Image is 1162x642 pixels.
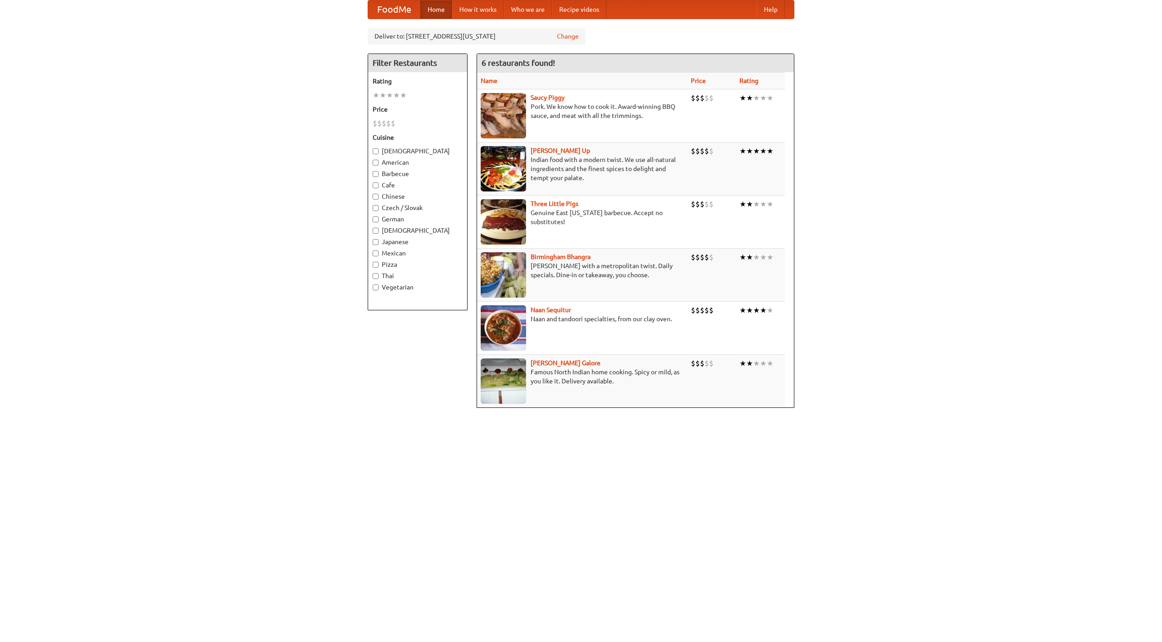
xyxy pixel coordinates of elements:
[481,305,526,351] img: naansequitur.jpg
[373,148,379,154] input: [DEMOGRAPHIC_DATA]
[746,93,753,103] li: ★
[531,306,571,314] a: Naan Sequitur
[767,199,773,209] li: ★
[739,358,746,368] li: ★
[373,90,379,100] li: ★
[482,59,555,67] ng-pluralize: 6 restaurants found!
[691,93,695,103] li: $
[700,305,704,315] li: $
[709,146,714,156] li: $
[373,239,379,245] input: Japanese
[557,32,579,41] a: Change
[420,0,452,19] a: Home
[373,237,463,246] label: Japanese
[746,199,753,209] li: ★
[373,249,463,258] label: Mexican
[700,358,704,368] li: $
[760,199,767,209] li: ★
[704,305,709,315] li: $
[373,205,379,211] input: Czech / Slovak
[709,93,714,103] li: $
[481,358,526,404] img: currygalore.jpg
[531,359,601,367] a: [PERSON_NAME] Galore
[531,200,578,207] a: Three Little Pigs
[373,181,463,190] label: Cafe
[373,169,463,178] label: Barbecue
[373,192,463,201] label: Chinese
[760,358,767,368] li: ★
[691,146,695,156] li: $
[481,261,684,279] p: [PERSON_NAME] with a metropolitan twist. Daily specials. Dine-in or takeaway, you choose.
[391,118,395,128] li: $
[746,252,753,262] li: ★
[531,94,565,101] a: Saucy Piggy
[377,118,382,128] li: $
[760,93,767,103] li: ★
[373,147,463,156] label: [DEMOGRAPHIC_DATA]
[368,0,420,19] a: FoodMe
[700,146,704,156] li: $
[368,54,467,72] h4: Filter Restaurants
[373,283,463,292] label: Vegetarian
[700,93,704,103] li: $
[757,0,785,19] a: Help
[481,155,684,182] p: Indian food with a modern twist. We use all-natural ingredients and the finest spices to delight ...
[760,146,767,156] li: ★
[695,358,700,368] li: $
[767,93,773,103] li: ★
[481,252,526,298] img: bhangra.jpg
[691,252,695,262] li: $
[753,305,760,315] li: ★
[739,252,746,262] li: ★
[379,90,386,100] li: ★
[373,262,379,268] input: Pizza
[382,118,386,128] li: $
[373,226,463,235] label: [DEMOGRAPHIC_DATA]
[531,253,591,260] a: Birmingham Bhangra
[709,199,714,209] li: $
[746,358,753,368] li: ★
[531,147,590,154] a: [PERSON_NAME] Up
[552,0,606,19] a: Recipe videos
[481,146,526,191] img: curryup.jpg
[481,314,684,323] p: Naan and tandoori specialties, from our clay oven.
[373,215,463,224] label: German
[691,199,695,209] li: $
[767,146,773,156] li: ★
[452,0,504,19] a: How it works
[704,358,709,368] li: $
[753,358,760,368] li: ★
[373,273,379,279] input: Thai
[695,199,700,209] li: $
[373,158,463,167] label: American
[400,90,407,100] li: ★
[753,199,760,209] li: ★
[704,93,709,103] li: $
[704,146,709,156] li: $
[481,102,684,120] p: Pork. We know how to cook it. Award-winning BBQ sauce, and meat with all the trimmings.
[373,160,379,166] input: American
[373,216,379,222] input: German
[481,368,684,386] p: Famous North Indian home cooking. Spicy or mild, as you like it. Delivery available.
[739,199,746,209] li: ★
[386,118,391,128] li: $
[386,90,393,100] li: ★
[704,199,709,209] li: $
[373,182,379,188] input: Cafe
[695,252,700,262] li: $
[373,284,379,290] input: Vegetarian
[767,358,773,368] li: ★
[373,271,463,280] label: Thai
[709,305,714,315] li: $
[695,146,700,156] li: $
[481,93,526,138] img: saucy.jpg
[700,199,704,209] li: $
[373,203,463,212] label: Czech / Slovak
[373,260,463,269] label: Pizza
[504,0,552,19] a: Who we are
[709,358,714,368] li: $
